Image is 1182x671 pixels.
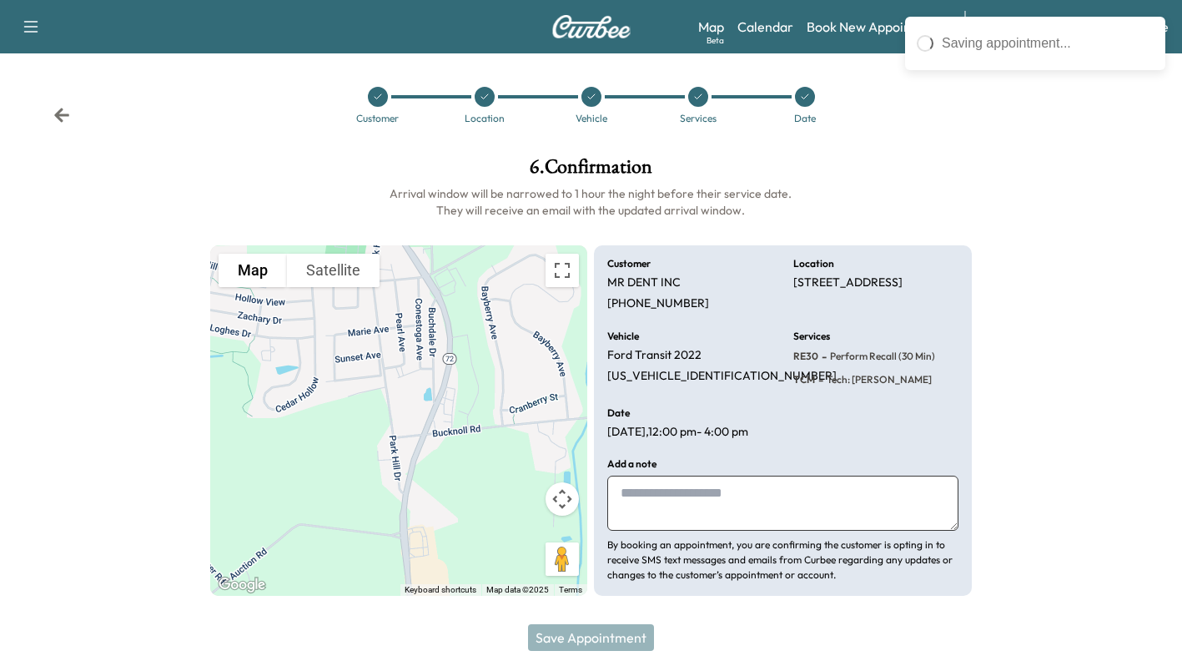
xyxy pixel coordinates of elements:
[607,259,651,269] h6: Customer
[707,34,724,47] div: Beta
[815,371,823,388] span: -
[818,348,827,365] span: -
[793,350,818,363] span: RE30
[823,373,932,386] span: Tech: Colton M
[465,114,505,124] div: Location
[546,254,579,287] button: Toggle fullscreen view
[793,259,834,269] h6: Location
[942,33,1154,53] div: Saving appointment...
[607,537,958,583] p: By booking an appointment, you are confirming the customer is opting in to receive SMS text messa...
[607,459,656,469] h6: Add a note
[607,369,837,384] p: [US_VEHICLE_IDENTIFICATION_NUMBER]
[698,17,724,37] a: MapBeta
[793,331,830,341] h6: Services
[793,275,903,290] p: [STREET_ADDRESS]
[546,542,579,576] button: Drag Pegman onto the map to open Street View
[607,425,748,440] p: [DATE] , 12:00 pm - 4:00 pm
[546,482,579,516] button: Map camera controls
[680,114,717,124] div: Services
[214,574,269,596] a: Open this area in Google Maps (opens a new window)
[794,114,816,124] div: Date
[559,585,582,594] a: Terms
[356,114,399,124] div: Customer
[807,17,948,37] a: Book New Appointment
[53,107,70,124] div: Back
[607,275,681,290] p: MR DENT INC
[210,185,972,219] h6: Arrival window will be narrowed to 1 hour the night before their service date. They will receive ...
[576,114,607,124] div: Vehicle
[793,373,815,386] span: TCM
[607,408,630,418] h6: Date
[219,254,287,287] button: Show street map
[737,17,793,37] a: Calendar
[607,331,639,341] h6: Vehicle
[827,350,935,363] span: Perform Recall (30 Min)
[210,157,972,185] h1: 6 . Confirmation
[607,296,709,311] p: [PHONE_NUMBER]
[486,585,549,594] span: Map data ©2025
[214,574,269,596] img: Google
[607,348,702,363] p: Ford Transit 2022
[287,254,380,287] button: Show satellite imagery
[405,584,476,596] button: Keyboard shortcuts
[551,15,631,38] img: Curbee Logo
